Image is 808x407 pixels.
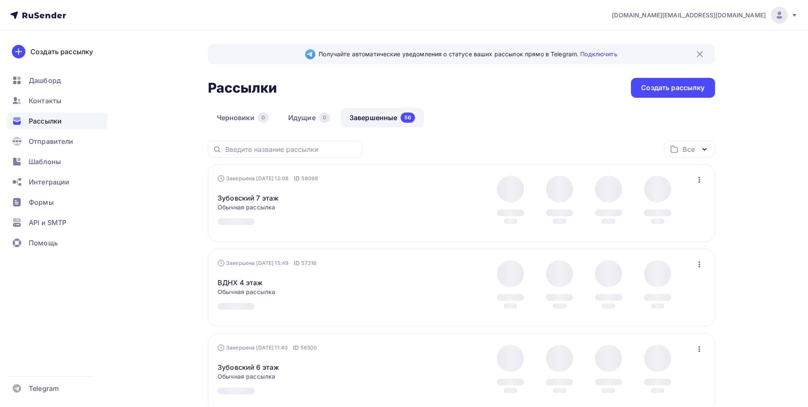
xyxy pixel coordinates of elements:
a: Шаблоны [7,153,107,170]
span: 57316 [301,259,317,267]
span: Получайте автоматические уведомления о статусе ваших рассылок прямо в Telegram. [319,50,617,58]
div: 56 [401,113,415,123]
span: Контакты [29,96,61,106]
div: 0 [258,113,269,123]
div: Создать рассылку [641,83,704,93]
span: Отправители [29,136,74,146]
span: Интеграции [29,177,69,187]
a: [DOMAIN_NAME][EMAIL_ADDRESS][DOMAIN_NAME] [612,7,798,24]
span: Формы [29,197,54,207]
span: ID [294,259,300,267]
span: [DOMAIN_NAME][EMAIL_ADDRESS][DOMAIN_NAME] [612,11,766,19]
div: Завершена [DATE] 12:08 [218,174,318,183]
span: ID [293,344,299,352]
a: Идущие0 [279,108,339,127]
span: API и SMTP [29,217,66,228]
span: Помощь [29,238,58,248]
a: Завершенные56 [341,108,424,127]
span: 58098 [301,174,318,183]
span: Шаблоны [29,157,61,167]
div: Завершена [DATE] 15:49 [218,259,317,267]
img: Telegram [305,49,315,59]
input: Введите название рассылки [225,145,357,154]
span: Рассылки [29,116,62,126]
a: ВДНХ 4 этаж [218,278,263,288]
span: ID [294,174,300,183]
a: Рассылки [7,113,107,129]
span: Telegram [29,383,59,393]
a: Контакты [7,92,107,109]
a: Отправители [7,133,107,150]
a: Подключить [580,50,617,58]
span: Обычная рассылка [218,288,275,296]
span: Обычная рассылка [218,203,275,212]
span: Дашборд [29,75,61,85]
div: Создать рассылку [30,47,93,57]
span: Обычная рассылка [218,372,275,381]
h2: Рассылки [208,80,277,96]
a: Черновики0 [208,108,278,127]
div: Завершена [DATE] 11:40 [218,344,317,352]
span: 56500 [300,344,317,352]
a: Дашборд [7,72,107,89]
a: Зубовский 6 этаж [218,362,279,372]
a: Формы [7,194,107,211]
div: Все [682,144,694,154]
div: 0 [319,113,330,123]
a: Зубовский 7 этаж [218,193,278,203]
button: Все [664,141,715,157]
